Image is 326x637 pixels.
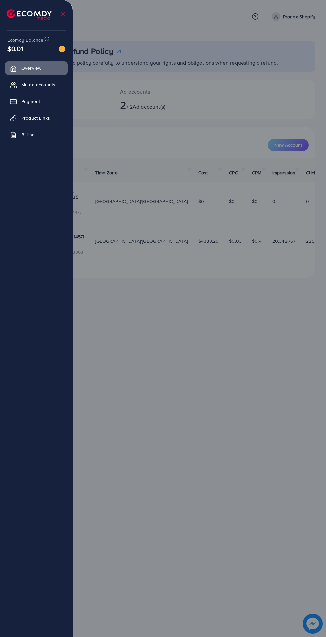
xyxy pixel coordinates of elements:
a: Payment [5,95,68,108]
a: Product Links [5,111,68,125]
span: Overview [21,65,41,71]
img: logo [7,9,52,20]
span: My ad accounts [21,81,55,88]
img: image [59,46,65,52]
span: $0.01 [7,44,23,53]
a: Overview [5,61,68,75]
a: My ad accounts [5,78,68,91]
a: Billing [5,128,68,141]
span: Payment [21,98,40,105]
span: Product Links [21,115,50,121]
span: Billing [21,131,35,138]
span: Ecomdy Balance [7,37,43,43]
